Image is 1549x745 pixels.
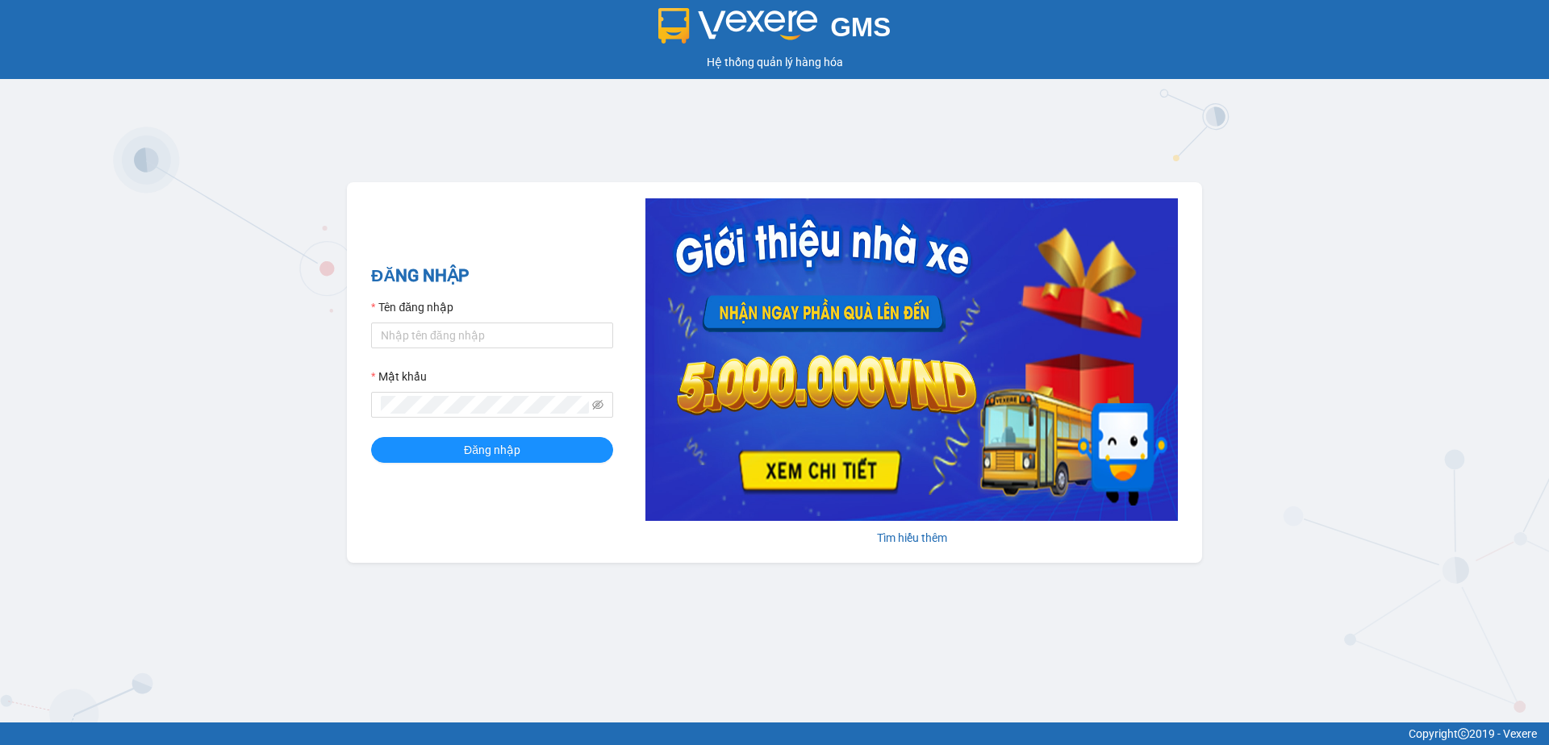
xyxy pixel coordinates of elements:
a: GMS [658,24,891,37]
h2: ĐĂNG NHẬP [371,263,613,289]
input: Mật khẩu [381,396,589,414]
input: Tên đăng nhập [371,323,613,348]
div: Hệ thống quản lý hàng hóa [4,53,1545,71]
span: Đăng nhập [464,441,520,459]
label: Mật khẩu [371,368,427,385]
div: Copyright 2019 - Vexere [12,725,1537,743]
img: banner-0 [645,198,1178,521]
span: copyright [1458,728,1469,739]
span: GMS [830,12,891,42]
button: Đăng nhập [371,437,613,463]
label: Tên đăng nhập [371,298,453,316]
div: Tìm hiểu thêm [645,529,1178,547]
span: eye-invisible [592,399,603,410]
img: logo 2 [658,8,818,44]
